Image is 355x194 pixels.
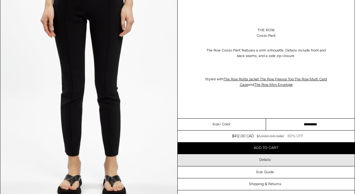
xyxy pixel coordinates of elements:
span: Size [213,122,219,127]
h3: Details [259,158,271,162]
span: Styled with , , and [205,77,327,87]
h3: Shipping & Returns [249,182,281,186]
a: The Row Rolita Jacket [224,77,259,82]
div: Cosso Pant [257,33,276,39]
a: The Row Freesia Top [260,77,294,82]
span: The Row Cosso Pant features a slim silhouette. Details include front and back seams, and a side z... [206,48,326,59]
a: The Row [257,28,275,33]
span: Add to cart [254,146,278,150]
div: 60% OFF [287,134,303,139]
button: Add to cart [178,142,355,154]
div: $412.00 CAD [232,134,254,139]
h3: Size Guide [256,170,274,174]
span: / Color [219,122,230,127]
a: The Row Mini Envelope [254,82,293,87]
div: $1,030.00 CAD [257,134,284,139]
